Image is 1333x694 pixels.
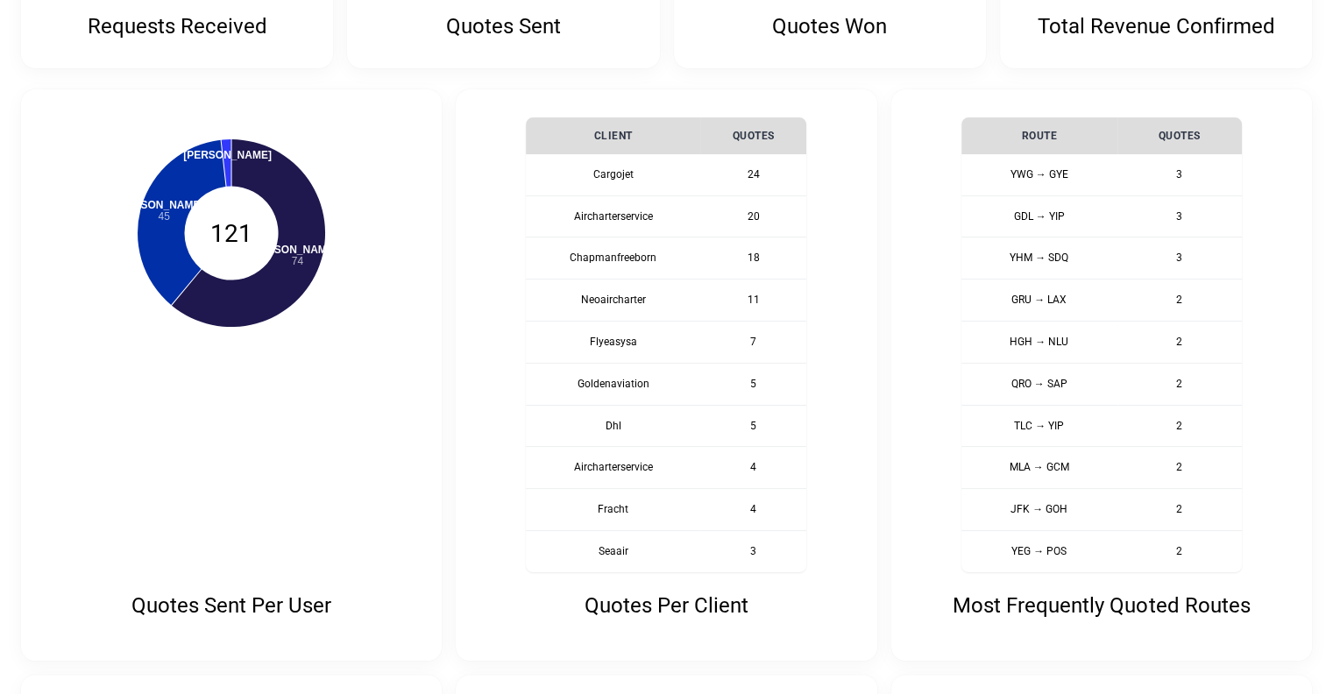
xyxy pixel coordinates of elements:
[961,489,1117,531] th: JFK → GOH
[700,195,806,237] td: 20
[700,280,806,322] td: 11
[700,117,806,154] th: Quotes
[526,237,700,280] th: Chapmanfreeborn
[700,447,806,489] td: 4
[700,489,806,531] td: 4
[210,218,252,247] text: 121
[116,199,213,211] tspan: [PERSON_NAME]...
[526,117,700,154] th: Client
[700,531,806,572] td: 3
[526,195,700,237] th: Aircharterservice
[961,237,1117,280] th: YHM → SDQ
[1117,237,1242,280] td: 3
[1117,363,1242,405] td: 2
[961,322,1117,364] th: HGH → NLU
[526,363,700,405] th: Goldenaviation
[961,154,1117,195] th: YWG → GYE
[1117,322,1242,364] td: 2
[249,243,346,255] tspan: [PERSON_NAME]...
[585,593,748,619] p: Quotes Per Client
[961,117,1242,572] table: simple table
[526,531,700,572] th: Seaair
[526,280,700,322] th: Neoaircharter
[961,117,1117,154] th: Route
[159,210,171,223] tspan: 45
[88,14,267,39] p: Requests Received
[526,405,700,447] th: Dhl
[953,593,1250,619] p: Most Frequently Quoted Routes
[526,447,700,489] th: Aircharterservice
[1117,447,1242,489] td: 2
[1117,489,1242,531] td: 2
[446,14,561,39] p: Quotes Sent
[700,363,806,405] td: 5
[131,593,331,619] p: Quotes Sent Per User
[700,322,806,364] td: 7
[526,154,700,195] th: Cargojet
[961,195,1117,237] th: GDL → YIP
[1037,14,1274,39] p: Total Revenue Confirmed
[961,405,1117,447] th: TLC → YIP
[700,237,806,280] td: 18
[292,254,304,266] tspan: 74
[1117,280,1242,322] td: 2
[961,280,1117,322] th: GRU → LAX
[961,531,1117,572] th: YEG → POS
[700,154,806,195] td: 24
[700,405,806,447] td: 5
[183,149,272,161] tspan: [PERSON_NAME]
[526,117,806,572] table: simple table
[1117,117,1242,154] th: Quotes
[526,489,700,531] th: Fracht
[1117,195,1242,237] td: 3
[1117,405,1242,447] td: 2
[526,322,700,364] th: Flyeasysa
[1117,154,1242,195] td: 3
[772,14,887,39] p: Quotes Won
[961,447,1117,489] th: MLA → GCM
[961,363,1117,405] th: QRO → SAP
[1117,531,1242,572] td: 2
